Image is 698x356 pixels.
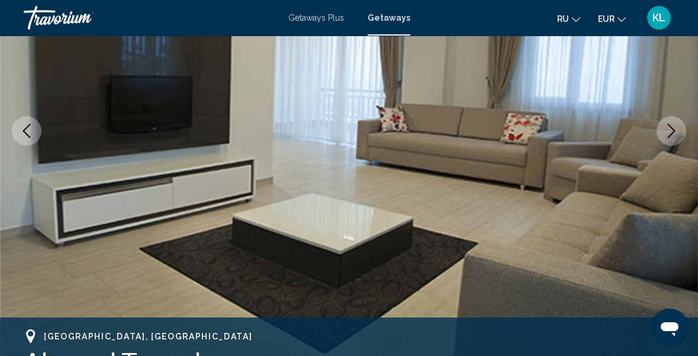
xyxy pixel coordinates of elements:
[598,10,626,27] button: Change currency
[644,5,674,30] button: User Menu
[368,13,410,23] a: Getaways
[557,14,569,24] span: ru
[598,14,615,24] span: EUR
[288,13,344,23] a: Getaways Plus
[651,309,689,347] iframe: Кнопка запуска окна обмена сообщениями
[24,6,276,30] a: Travorium
[44,332,252,341] span: [GEOGRAPHIC_DATA], [GEOGRAPHIC_DATA]
[12,116,41,146] button: Previous image
[557,10,580,27] button: Change language
[652,12,665,24] span: KL
[657,116,686,146] button: Next image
